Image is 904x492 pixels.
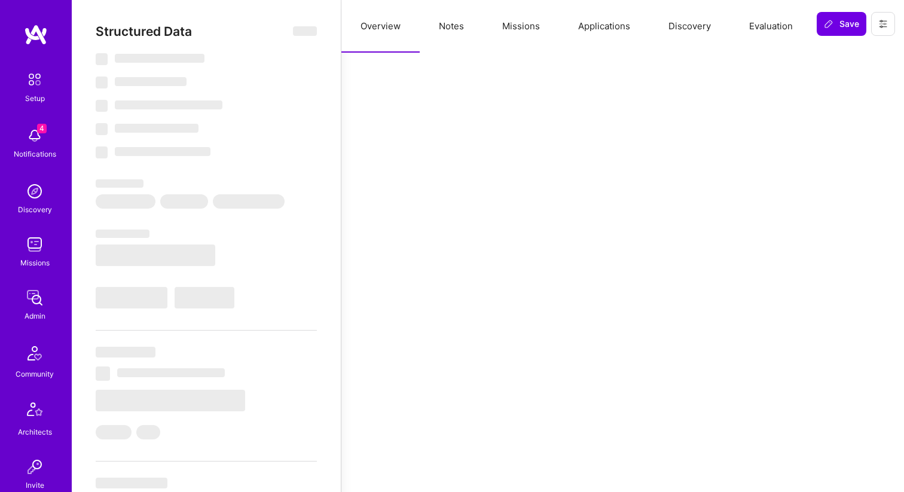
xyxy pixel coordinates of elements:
span: ‌ [96,123,108,135]
span: ‌ [96,347,155,357]
span: ‌ [96,366,110,381]
span: ‌ [96,425,132,439]
div: Community [16,368,54,380]
span: ‌ [160,194,208,209]
div: Missions [20,256,50,269]
img: logo [24,24,48,45]
img: Architects [20,397,49,426]
img: admin teamwork [23,286,47,310]
span: ‌ [96,245,215,266]
span: ‌ [96,194,155,209]
span: ‌ [293,26,317,36]
span: ‌ [96,390,245,411]
div: Discovery [18,203,52,216]
img: teamwork [23,233,47,256]
img: Invite [23,455,47,479]
span: ‌ [115,100,222,109]
span: ‌ [96,53,108,65]
div: Admin [25,310,45,322]
span: ‌ [175,287,234,308]
span: ‌ [96,77,108,88]
img: discovery [23,179,47,203]
button: Save [817,12,866,36]
span: ‌ [117,368,225,377]
span: ‌ [136,425,160,439]
span: ‌ [115,77,187,86]
span: ‌ [96,100,108,112]
div: Architects [18,426,52,438]
span: ‌ [213,194,285,209]
img: bell [23,124,47,148]
span: ‌ [115,54,204,63]
span: ‌ [96,478,167,488]
img: Community [20,339,49,368]
div: Notifications [14,148,56,160]
span: Save [824,18,859,30]
div: Invite [26,479,44,491]
span: 4 [37,124,47,133]
span: ‌ [96,230,149,238]
span: ‌ [96,179,143,188]
span: ‌ [96,287,167,308]
span: ‌ [115,124,198,133]
span: ‌ [96,146,108,158]
span: Structured Data [96,24,192,39]
span: ‌ [115,147,210,156]
div: Setup [25,92,45,105]
img: setup [22,67,47,92]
